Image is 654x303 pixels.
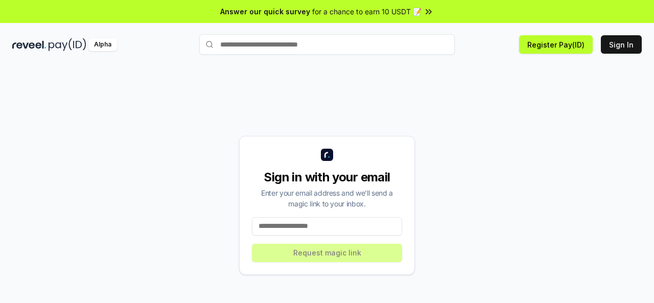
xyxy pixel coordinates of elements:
span: Answer our quick survey [220,6,310,17]
img: pay_id [49,38,86,51]
img: reveel_dark [12,38,46,51]
button: Sign In [601,35,642,54]
button: Register Pay(ID) [519,35,593,54]
div: Alpha [88,38,117,51]
div: Enter your email address and we’ll send a magic link to your inbox. [252,188,402,209]
span: for a chance to earn 10 USDT 📝 [312,6,422,17]
div: Sign in with your email [252,169,402,185]
img: logo_small [321,149,333,161]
